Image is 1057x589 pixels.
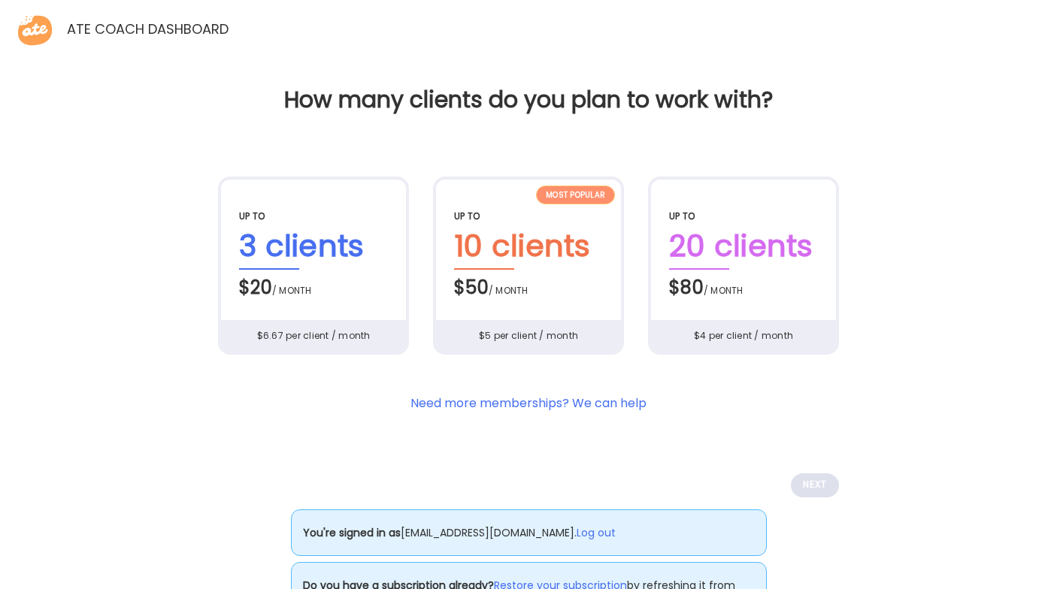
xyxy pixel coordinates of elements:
a: Log out [577,525,616,541]
span: Ate Coach Dashboard [55,12,231,43]
div: up to [239,210,388,223]
span: / month [489,284,528,297]
h1: How many clients do you plan to work with? [12,86,1045,113]
div: 20 clients [669,223,818,270]
div: $20 [239,270,388,301]
div: 3 clients [239,223,388,270]
div: Most popular [536,186,615,204]
div: $5 per client / month [435,320,622,352]
span: / month [272,284,312,297]
div: 10 clients [454,223,603,270]
span: [EMAIL_ADDRESS][DOMAIN_NAME] [401,525,574,540]
div: $4 per client / month [650,320,837,352]
div: up to [454,210,603,223]
p: . [291,509,767,556]
section: Need more memberships? We can help [410,394,647,413]
div: up to [669,210,818,223]
div: $50 [454,270,603,301]
b: You're signed in as [303,525,401,540]
div: $6.67 per client / month [220,320,407,352]
div: Next [791,473,839,497]
div: $80 [669,270,818,301]
span: / month [704,284,744,297]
